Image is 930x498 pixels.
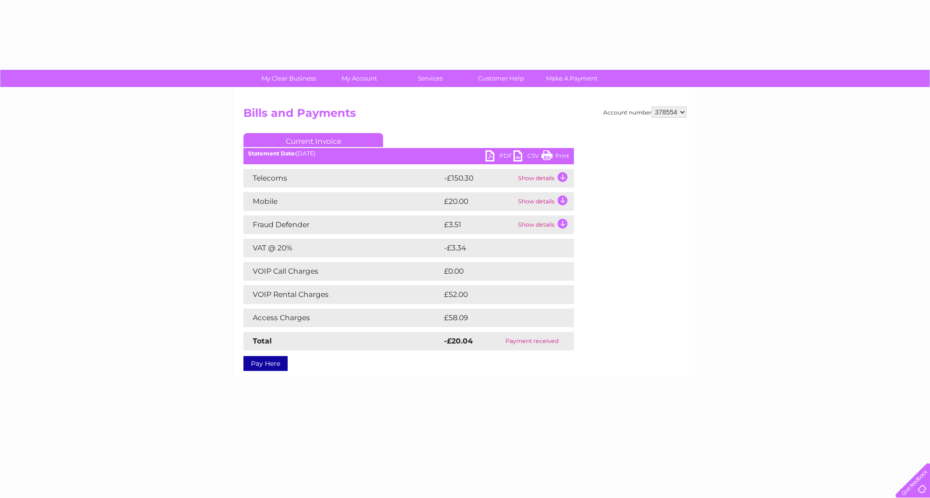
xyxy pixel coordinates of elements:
[442,239,554,257] td: -£3.34
[516,215,574,234] td: Show details
[516,169,574,188] td: Show details
[243,309,442,327] td: Access Charges
[243,169,442,188] td: Telecoms
[321,70,398,87] a: My Account
[243,239,442,257] td: VAT @ 20%
[392,70,469,87] a: Services
[516,192,574,211] td: Show details
[442,215,516,234] td: £3.51
[442,169,516,188] td: -£150.30
[243,285,442,304] td: VOIP Rental Charges
[513,150,541,164] a: CSV
[248,150,296,157] b: Statement Date:
[533,70,610,87] a: Make A Payment
[490,332,574,350] td: Payment received
[442,285,555,304] td: £52.00
[250,70,327,87] a: My Clear Business
[243,215,442,234] td: Fraud Defender
[253,336,272,345] strong: Total
[243,107,687,124] h2: Bills and Payments
[243,192,442,211] td: Mobile
[442,192,516,211] td: £20.00
[442,262,553,281] td: £0.00
[243,262,442,281] td: VOIP Call Charges
[243,133,383,147] a: Current Invoice
[485,150,513,164] a: PDF
[442,309,556,327] td: £58.09
[603,107,687,118] div: Account number
[243,356,288,371] a: Pay Here
[243,150,574,157] div: [DATE]
[444,336,473,345] strong: -£20.04
[541,150,569,164] a: Print
[463,70,539,87] a: Customer Help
